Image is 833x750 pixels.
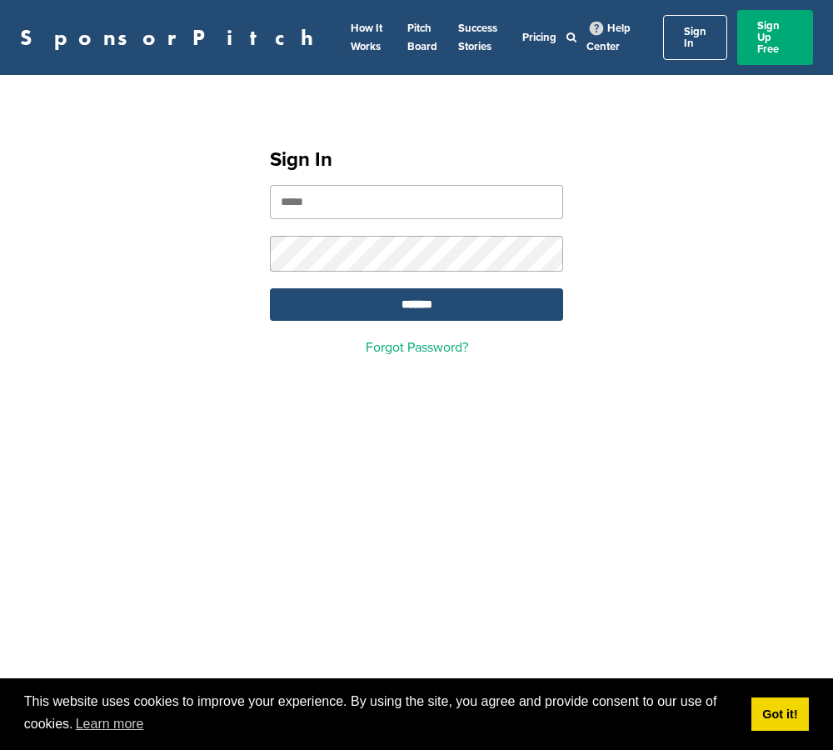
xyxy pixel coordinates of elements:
[407,22,437,53] a: Pitch Board
[737,10,813,65] a: Sign Up Free
[24,692,738,737] span: This website uses cookies to improve your experience. By using the site, you agree and provide co...
[366,339,468,356] a: Forgot Password?
[270,145,563,175] h1: Sign In
[586,18,631,57] a: Help Center
[663,15,727,60] a: Sign In
[20,27,324,48] a: SponsorPitch
[458,22,497,53] a: Success Stories
[751,697,809,731] a: dismiss cookie message
[522,31,556,44] a: Pricing
[73,712,147,737] a: learn more about cookies
[351,22,382,53] a: How It Works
